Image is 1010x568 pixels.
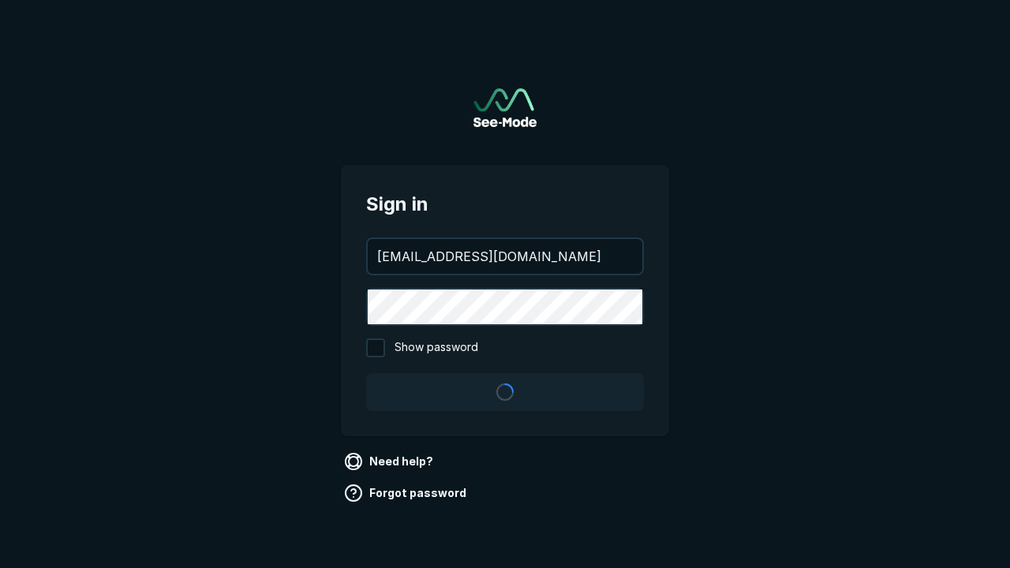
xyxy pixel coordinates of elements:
span: Sign in [366,190,644,219]
span: Show password [395,338,478,357]
input: your@email.com [368,239,642,274]
a: Forgot password [341,480,473,506]
a: Need help? [341,449,440,474]
a: Go to sign in [473,88,537,127]
img: See-Mode Logo [473,88,537,127]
